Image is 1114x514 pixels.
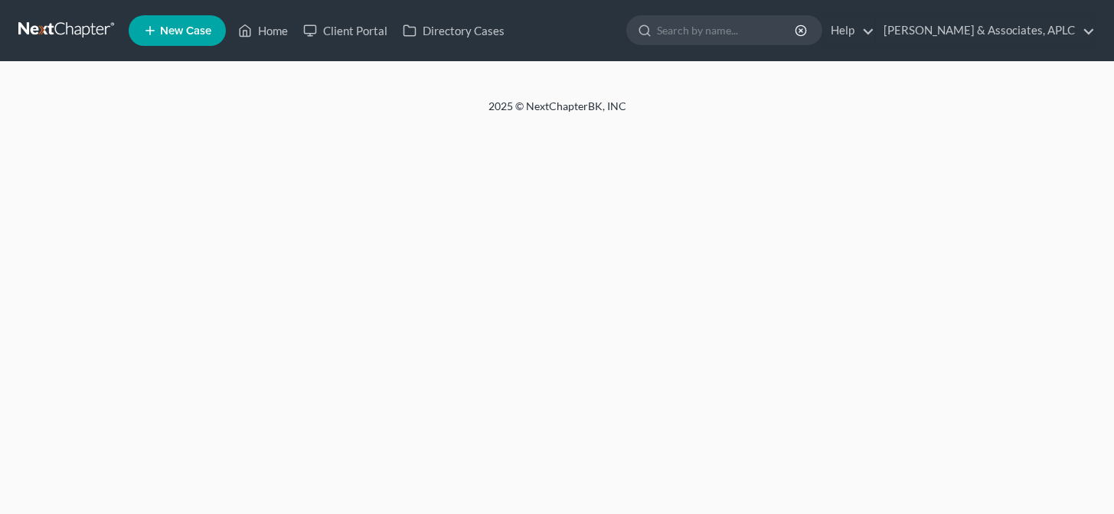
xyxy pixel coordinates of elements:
a: Home [230,17,296,44]
input: Search by name... [657,16,797,44]
a: Help [823,17,874,44]
a: Directory Cases [395,17,512,44]
div: 2025 © NextChapterBK, INC [121,99,994,126]
span: New Case [160,25,211,37]
a: [PERSON_NAME] & Associates, APLC [876,17,1095,44]
a: Client Portal [296,17,395,44]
